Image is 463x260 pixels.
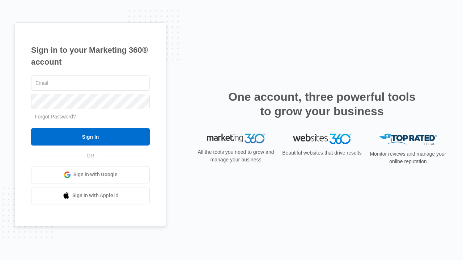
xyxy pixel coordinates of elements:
[379,134,437,146] img: Top Rated Local
[293,134,351,144] img: Websites 360
[35,114,76,120] a: Forgot Password?
[226,90,418,118] h2: One account, three powerful tools to grow your business
[31,128,150,146] input: Sign In
[207,134,265,144] img: Marketing 360
[31,75,150,91] input: Email
[31,44,150,68] h1: Sign in to your Marketing 360® account
[195,148,276,164] p: All the tools you need to grow and manage your business
[281,149,362,157] p: Beautiful websites that drive results
[31,166,150,183] a: Sign in with Google
[73,171,118,178] span: Sign in with Google
[72,192,119,199] span: Sign in with Apple Id
[368,150,449,165] p: Monitor reviews and manage your online reputation
[31,187,150,204] a: Sign in with Apple Id
[82,152,99,160] span: OR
